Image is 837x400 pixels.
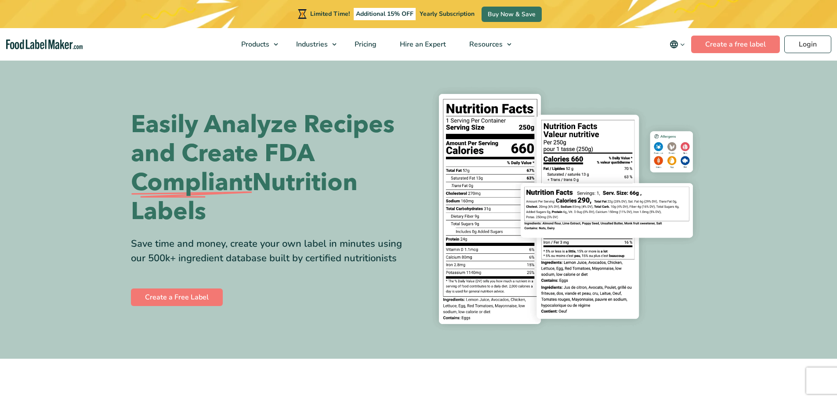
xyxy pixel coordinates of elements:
span: Products [239,40,270,49]
a: Create a Free Label [131,288,223,306]
a: Create a free label [691,36,780,53]
span: Hire an Expert [397,40,447,49]
span: Compliant [131,168,252,197]
span: Limited Time! [310,10,350,18]
h1: Easily Analyze Recipes and Create FDA Nutrition Labels [131,110,412,226]
span: Industries [293,40,329,49]
a: Buy Now & Save [482,7,542,22]
a: Industries [285,28,341,61]
a: Resources [458,28,516,61]
a: Food Label Maker homepage [6,40,83,50]
span: Resources [467,40,504,49]
span: Additional 15% OFF [354,8,416,20]
a: Hire an Expert [388,28,456,61]
span: Yearly Subscription [420,10,475,18]
a: Products [230,28,283,61]
button: Change language [663,36,691,53]
span: Pricing [352,40,377,49]
a: Pricing [343,28,386,61]
a: Login [784,36,831,53]
div: Save time and money, create your own label in minutes using our 500k+ ingredient database built b... [131,237,412,266]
